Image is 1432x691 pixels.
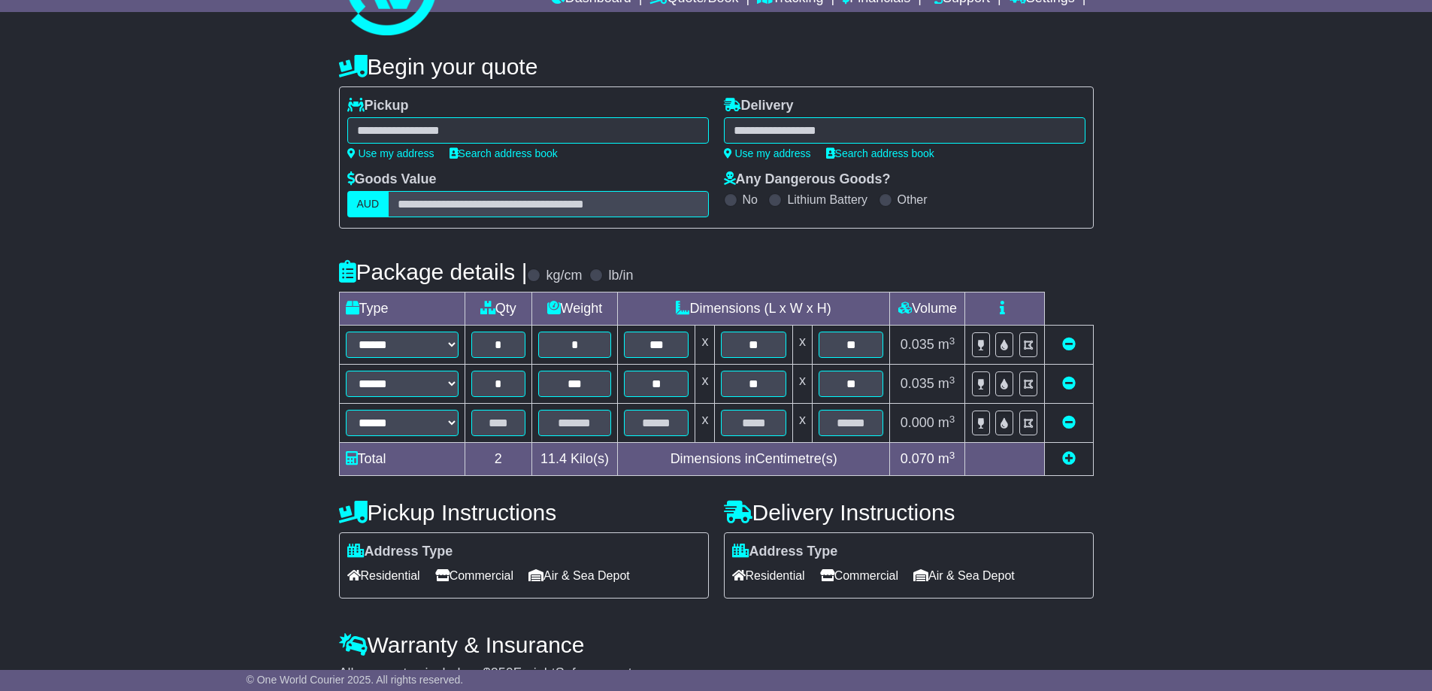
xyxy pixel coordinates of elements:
[339,259,528,284] h4: Package details |
[546,268,582,284] label: kg/cm
[540,451,567,466] span: 11.4
[890,292,965,326] td: Volume
[347,171,437,188] label: Goods Value
[787,192,867,207] label: Lithium Battery
[695,365,715,404] td: x
[1062,337,1076,352] a: Remove this item
[1062,415,1076,430] a: Remove this item
[901,451,934,466] span: 0.070
[465,292,531,326] td: Qty
[938,451,955,466] span: m
[820,564,898,587] span: Commercial
[339,292,465,326] td: Type
[949,414,955,425] sup: 3
[901,337,934,352] span: 0.035
[743,192,758,207] label: No
[339,632,1094,657] h4: Warranty & Insurance
[792,326,812,365] td: x
[792,404,812,443] td: x
[617,292,890,326] td: Dimensions (L x W x H)
[695,404,715,443] td: x
[949,374,955,386] sup: 3
[347,191,389,217] label: AUD
[339,665,1094,682] div: All our quotes include a $ FreightSafe warranty.
[465,443,531,476] td: 2
[949,450,955,461] sup: 3
[938,415,955,430] span: m
[1062,451,1076,466] a: Add new item
[347,564,420,587] span: Residential
[617,443,890,476] td: Dimensions in Centimetre(s)
[938,376,955,391] span: m
[724,147,811,159] a: Use my address
[732,564,805,587] span: Residential
[732,544,838,560] label: Address Type
[450,147,558,159] a: Search address book
[901,376,934,391] span: 0.035
[339,500,709,525] h4: Pickup Instructions
[608,268,633,284] label: lb/in
[1062,376,1076,391] a: Remove this item
[531,292,617,326] td: Weight
[724,98,794,114] label: Delivery
[347,544,453,560] label: Address Type
[938,337,955,352] span: m
[491,665,513,680] span: 250
[898,192,928,207] label: Other
[247,674,464,686] span: © One World Courier 2025. All rights reserved.
[528,564,630,587] span: Air & Sea Depot
[949,335,955,347] sup: 3
[724,500,1094,525] h4: Delivery Instructions
[339,443,465,476] td: Total
[913,564,1015,587] span: Air & Sea Depot
[901,415,934,430] span: 0.000
[792,365,812,404] td: x
[435,564,513,587] span: Commercial
[724,171,891,188] label: Any Dangerous Goods?
[826,147,934,159] a: Search address book
[339,54,1094,79] h4: Begin your quote
[531,443,617,476] td: Kilo(s)
[347,98,409,114] label: Pickup
[347,147,434,159] a: Use my address
[695,326,715,365] td: x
